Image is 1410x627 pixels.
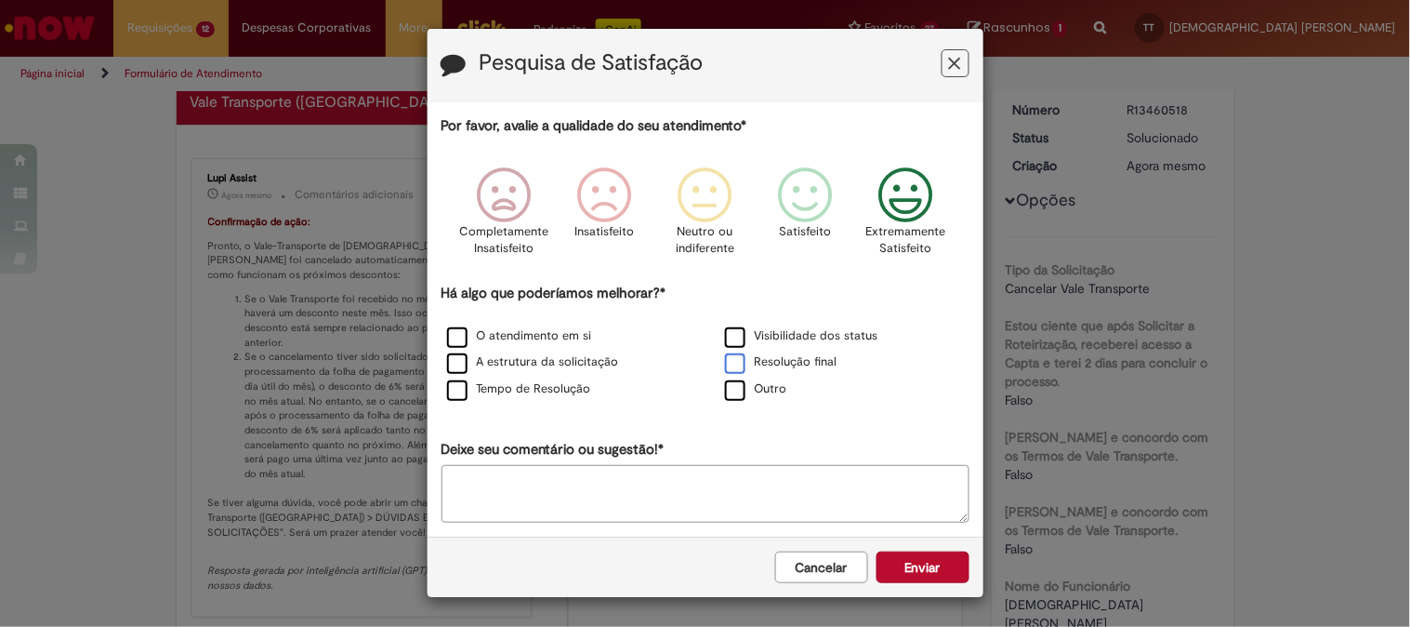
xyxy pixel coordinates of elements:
[447,354,619,371] label: A estrutura da solicitação
[447,327,592,345] label: O atendimento em si
[725,380,787,398] label: Outro
[456,153,551,281] div: Completamente Insatisfeito
[447,380,591,398] label: Tempo de Resolução
[876,552,969,583] button: Enviar
[775,552,868,583] button: Cancelar
[480,51,704,75] label: Pesquisa de Satisfação
[780,223,832,241] p: Satisfeito
[725,327,878,345] label: Visibilidade dos status
[671,223,738,258] p: Neutro ou indiferente
[459,223,548,258] p: Completamente Insatisfeito
[725,354,837,371] label: Resolução final
[866,223,946,258] p: Extremamente Satisfeito
[574,223,634,241] p: Insatisfeito
[557,153,652,281] div: Insatisfeito
[657,153,752,281] div: Neutro ou indiferente
[441,116,747,136] label: Por favor, avalie a qualidade do seu atendimento*
[758,153,853,281] div: Satisfeito
[441,440,665,460] label: Deixe seu comentário ou sugestão!*
[859,153,954,281] div: Extremamente Satisfeito
[441,284,969,404] div: Há algo que poderíamos melhorar?*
